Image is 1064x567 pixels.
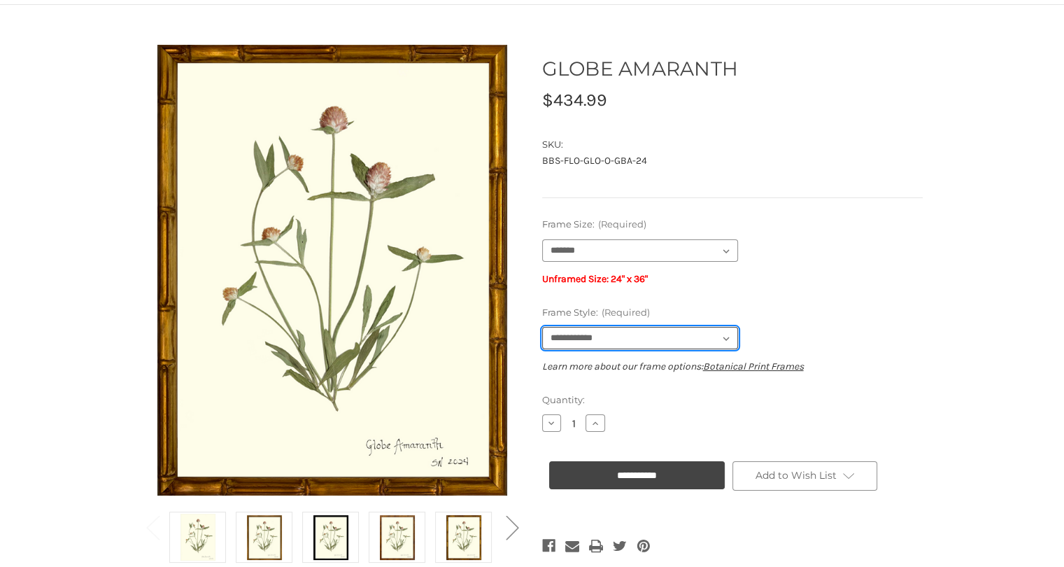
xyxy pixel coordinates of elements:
span: Add to Wish List [755,469,836,482]
a: Add to Wish List [732,461,878,491]
small: (Required) [597,218,646,230]
button: Go to slide 2 of 2 [139,505,166,548]
p: Unframed Size: 24" x 36" [542,272,923,286]
img: Unframed [180,514,215,561]
img: Unframed [157,39,507,500]
button: Go to slide 2 of 2 [498,505,526,548]
p: Learn more about our frame options: [542,359,923,374]
dt: SKU: [542,138,919,152]
label: Quantity: [542,393,923,407]
h1: GLOBE AMARANTH [542,54,923,83]
dd: BBS-FLO-GLO-O-GBA-24 [542,153,923,168]
a: Botanical Print Frames [703,360,804,372]
small: (Required) [601,307,649,318]
label: Frame Size: [542,218,923,232]
img: Antique Gold Frame [247,514,282,561]
img: Gold Bamboo Frame [446,514,481,561]
span: $434.99 [542,90,607,110]
a: Print [589,536,603,556]
img: Black Frame [313,514,348,561]
label: Frame Style: [542,306,923,320]
img: Burlewood Frame [380,514,415,561]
